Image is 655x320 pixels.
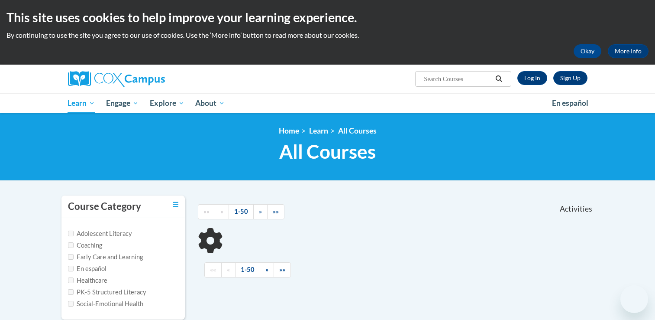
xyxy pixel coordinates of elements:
[204,262,222,278] a: Begining
[279,126,299,135] a: Home
[68,242,74,248] input: Checkbox for Options
[259,208,262,215] span: »
[68,287,146,297] label: PK-5 Structured Literacy
[553,71,587,85] a: Register
[279,140,376,163] span: All Courses
[574,44,601,58] button: Okay
[68,276,107,285] label: Healthcare
[190,93,230,113] a: About
[68,278,74,283] input: Checkbox for Options
[68,98,95,108] span: Learn
[423,74,492,84] input: Search Courses
[253,204,268,219] a: Next
[221,262,236,278] a: Previous
[552,98,588,108] span: En español
[68,254,74,260] input: Checkbox for Options
[215,204,229,219] a: Previous
[100,93,144,113] a: Engage
[68,252,143,262] label: Early Care and Learning
[560,204,592,214] span: Activities
[235,262,260,278] a: 1-50
[220,208,223,215] span: «
[227,266,230,273] span: «
[229,204,254,219] a: 1-50
[68,229,132,238] label: Adolescent Literacy
[265,266,268,273] span: »
[546,94,594,112] a: En español
[267,204,284,219] a: End
[68,71,232,87] a: Cox Campus
[309,126,328,135] a: Learn
[260,262,274,278] a: Next
[62,93,101,113] a: Learn
[150,98,184,108] span: Explore
[144,93,190,113] a: Explore
[492,74,505,84] button: Search
[68,289,74,295] input: Checkbox for Options
[68,266,74,271] input: Checkbox for Options
[173,200,178,209] a: Toggle collapse
[68,200,141,213] h3: Course Category
[198,204,215,219] a: Begining
[6,9,649,26] h2: This site uses cookies to help improve your learning experience.
[517,71,547,85] a: Log In
[68,301,74,307] input: Checkbox for Options
[279,266,285,273] span: »»
[338,126,377,135] a: All Courses
[68,241,102,250] label: Coaching
[68,264,106,274] label: En español
[68,231,74,236] input: Checkbox for Options
[106,98,139,108] span: Engage
[6,30,649,40] p: By continuing to use the site you agree to our use of cookies. Use the ‘More info’ button to read...
[608,44,649,58] a: More Info
[203,208,210,215] span: ««
[274,262,291,278] a: End
[620,285,648,313] iframe: Button to launch messaging window
[68,71,165,87] img: Cox Campus
[273,208,279,215] span: »»
[55,93,600,113] div: Main menu
[210,266,216,273] span: ««
[68,299,143,309] label: Social-Emotional Health
[195,98,225,108] span: About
